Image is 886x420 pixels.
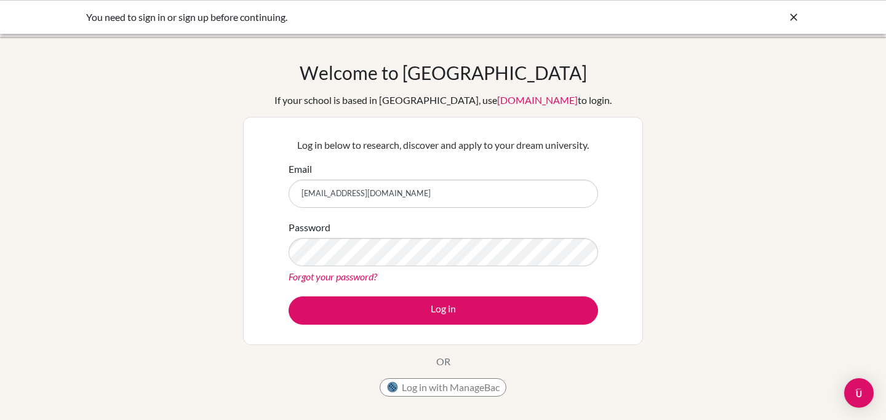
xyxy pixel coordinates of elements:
p: Log in below to research, discover and apply to your dream university. [289,138,598,153]
a: [DOMAIN_NAME] [497,94,578,106]
button: Log in with ManageBac [380,378,506,397]
label: Password [289,220,330,235]
div: Open Intercom Messenger [844,378,874,408]
a: Forgot your password? [289,271,377,282]
p: OR [436,354,450,369]
div: You need to sign in or sign up before continuing. [86,10,615,25]
label: Email [289,162,312,176]
button: Log in [289,296,598,325]
h1: Welcome to [GEOGRAPHIC_DATA] [300,61,587,84]
div: If your school is based in [GEOGRAPHIC_DATA], use to login. [274,93,612,108]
